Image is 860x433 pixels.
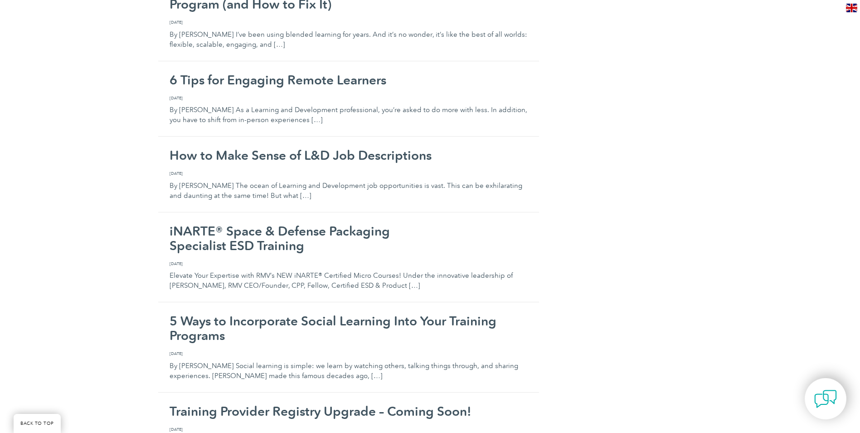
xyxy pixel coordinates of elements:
[170,261,528,291] p: Elevate Your Expertise with RMV’s NEW iNARTE® Certified Micro Courses! Under the innovative leade...
[170,95,528,101] span: [DATE]
[170,350,528,381] p: By [PERSON_NAME] Social learning is simple: we learn by watching others, talking things through, ...
[170,19,528,49] p: By [PERSON_NAME] I’ve been using blended learning for years. And it’s no wonder, it’s like the be...
[170,19,528,25] span: [DATE]
[170,426,528,433] span: [DATE]
[170,224,528,253] h2: iNARTE® Space & Defense Packaging Specialist ESD Training
[814,388,837,410] img: contact-chat.png
[170,73,528,87] h2: 6 Tips for Engaging Remote Learners
[170,350,528,357] span: [DATE]
[846,4,857,12] img: en
[170,261,528,267] span: [DATE]
[170,170,528,177] span: [DATE]
[170,170,528,201] p: By [PERSON_NAME] The ocean of Learning and Development job opportunities is vast. This can be exh...
[158,137,539,212] a: How to Make Sense of L&D Job Descriptions [DATE] By [PERSON_NAME] The ocean of Learning and Devel...
[170,95,528,125] p: By [PERSON_NAME] As a Learning and Development professional, you’re asked to do more with less. I...
[158,61,539,137] a: 6 Tips for Engaging Remote Learners [DATE] By [PERSON_NAME] As a Learning and Development profess...
[170,404,528,418] h2: Training Provider Registry Upgrade – Coming Soon!
[14,414,61,433] a: BACK TO TOP
[170,148,528,162] h2: How to Make Sense of L&D Job Descriptions
[170,314,528,343] h2: 5 Ways to Incorporate Social Learning Into Your Training Programs
[158,212,539,303] a: iNARTE® Space & Defense PackagingSpecialist ESD Training [DATE] Elevate Your Expertise with RMV’s...
[158,302,539,393] a: 5 Ways to Incorporate Social Learning Into Your Training Programs [DATE] By [PERSON_NAME] Social ...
